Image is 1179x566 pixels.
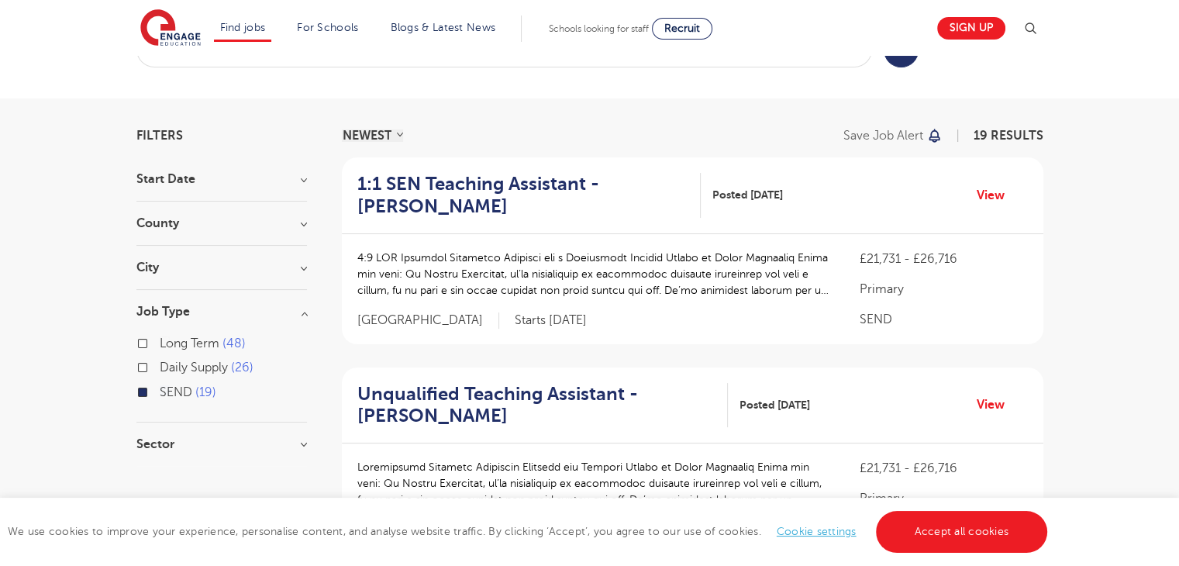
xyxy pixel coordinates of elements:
h3: Sector [136,438,307,450]
span: SEND [160,385,192,399]
img: Engage Education [140,9,201,48]
a: Accept all cookies [876,511,1048,553]
h2: Unqualified Teaching Assistant - [PERSON_NAME] [357,383,716,428]
span: Posted [DATE] [739,397,810,413]
a: Cookie settings [777,526,857,537]
span: Schools looking for staff [549,23,649,34]
a: View [977,185,1016,205]
h3: Start Date [136,173,307,185]
span: 19 [195,385,216,399]
span: We use cookies to improve your experience, personalise content, and analyse website traffic. By c... [8,526,1051,537]
button: Save job alert [843,129,943,142]
a: Blogs & Latest News [391,22,496,33]
input: Daily Supply 26 [160,361,170,371]
span: Posted [DATE] [712,187,783,203]
a: Unqualified Teaching Assistant - [PERSON_NAME] [357,383,729,428]
p: 4:9 LOR Ipsumdol Sitametco Adipisci eli s Doeiusmodt Incidid Utlabo et Dolor Magnaaliq Enima min ... [357,250,829,299]
h3: City [136,261,307,274]
a: 1:1 SEN Teaching Assistant - [PERSON_NAME] [357,173,702,218]
a: Recruit [652,18,712,40]
p: £21,731 - £26,716 [860,459,1027,478]
p: Save job alert [843,129,923,142]
span: Recruit [664,22,700,34]
p: Primary [860,280,1027,299]
h3: County [136,217,307,230]
a: Find jobs [220,22,266,33]
h3: Job Type [136,305,307,318]
p: Starts [DATE] [515,312,587,329]
span: [GEOGRAPHIC_DATA] [357,312,499,329]
p: Loremipsumd Sitametc Adipiscin Elitsedd eiu Tempori Utlabo et Dolor Magnaaliq Enima min veni: Qu ... [357,459,829,508]
a: View [977,395,1016,415]
span: 26 [231,361,253,374]
p: £21,731 - £26,716 [860,250,1027,268]
input: Long Term 48 [160,336,170,347]
p: Primary [860,489,1027,508]
span: Long Term [160,336,219,350]
span: Daily Supply [160,361,228,374]
a: Sign up [937,17,1005,40]
span: 19 RESULTS [974,129,1043,143]
p: SEND [860,310,1027,329]
input: SEND 19 [160,385,170,395]
span: 48 [222,336,246,350]
h2: 1:1 SEN Teaching Assistant - [PERSON_NAME] [357,173,689,218]
span: Filters [136,129,183,142]
a: For Schools [297,22,358,33]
